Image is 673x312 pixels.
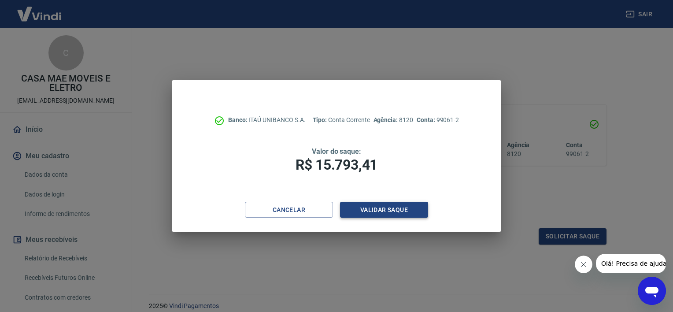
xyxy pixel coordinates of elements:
[313,116,329,123] span: Tipo:
[596,254,666,273] iframe: Mensagem da empresa
[638,277,666,305] iframe: Botão para abrir a janela de mensagens
[228,115,306,125] p: ITAÚ UNIBANCO S.A.
[5,6,74,13] span: Olá! Precisa de ajuda?
[228,116,249,123] span: Banco:
[373,115,413,125] p: 8120
[245,202,333,218] button: Cancelar
[340,202,428,218] button: Validar saque
[296,156,377,173] span: R$ 15.793,41
[312,147,361,156] span: Valor do saque:
[373,116,399,123] span: Agência:
[417,116,436,123] span: Conta:
[313,115,370,125] p: Conta Corrente
[417,115,459,125] p: 99061-2
[575,256,592,273] iframe: Fechar mensagem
